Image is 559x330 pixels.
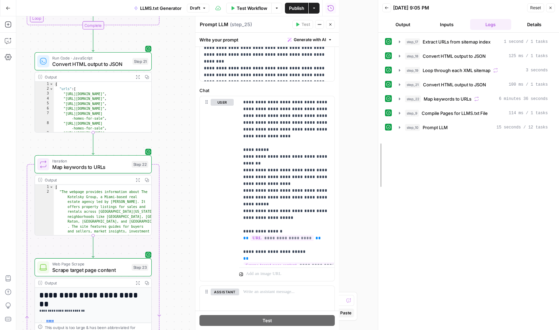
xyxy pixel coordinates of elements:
[45,177,131,183] div: Output
[338,309,354,317] button: Paste
[35,190,54,268] div: 2
[52,158,129,164] span: Iteration
[35,121,54,131] div: 8
[187,4,209,13] button: Draft
[294,37,326,43] span: Generate with AI
[285,3,308,14] button: Publish
[263,317,272,324] span: Test
[289,5,304,12] span: Publish
[340,310,351,316] span: Paste
[292,20,313,29] button: Test
[211,99,234,106] button: user
[132,161,148,168] div: Step 22
[35,97,54,101] div: 4
[35,185,54,190] div: 1
[49,87,53,91] span: Toggle code folding, rows 2 through 105
[49,185,53,190] span: Toggle code folding, rows 1 through 104
[52,163,129,171] span: Map keywords to URLs
[35,131,54,136] div: 9
[52,261,129,267] span: Web Page Scrape
[35,92,54,97] div: 3
[190,5,200,11] span: Draft
[140,5,181,12] span: LLMS.txt Generator
[35,155,152,236] div: IterationMap keywords to URLsStep 22Output[ "The webpage provides information about The Kotelsky ...
[302,21,310,28] span: Test
[35,21,152,30] div: Complete
[35,111,54,121] div: 7
[199,87,335,94] label: Chat
[132,58,148,65] div: Step 21
[195,33,339,47] div: Write your prompt
[35,52,152,133] div: Run Code · JavaScriptConvert HTML output to JSONStep 21Output{ "urls":[ "[URL][DOMAIN_NAME]", "[U...
[200,96,234,281] div: user
[285,35,335,44] button: Generate with AI
[92,30,94,52] g: Edge from step_19-iteration-end to step_21
[92,236,94,258] g: Edge from step_22 to step_23
[92,133,94,155] g: Edge from step_21 to step_22
[237,5,267,12] span: Test Workflow
[49,82,53,87] span: Toggle code folding, rows 1 through 106
[82,21,104,30] div: Complete
[35,87,54,91] div: 2
[200,21,228,28] textarea: Prompt LLM
[130,3,186,14] button: LLMS.txt Generator
[226,3,271,14] button: Test Workflow
[35,106,54,111] div: 6
[52,60,129,68] span: Convert HTML output to JSON
[132,264,148,271] div: Step 23
[45,74,131,80] div: Output
[35,102,54,106] div: 5
[211,289,239,295] button: assistant
[52,266,129,274] span: Scrape target page content
[52,55,129,61] span: Run Code · JavaScript
[199,315,335,326] button: Test
[35,82,54,87] div: 1
[45,280,131,286] div: Output
[230,21,252,28] span: ( step_25 )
